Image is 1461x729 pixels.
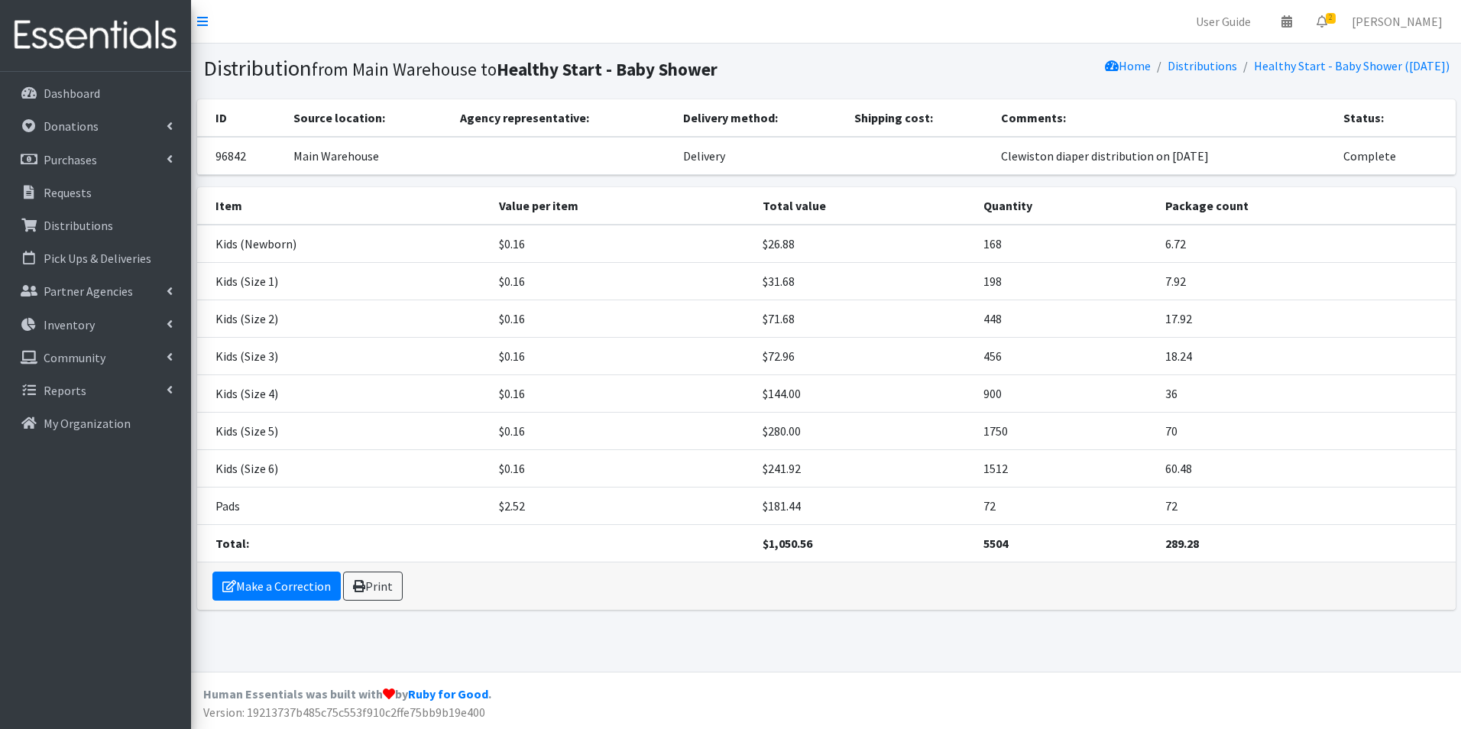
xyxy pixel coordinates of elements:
td: Kids (Size 4) [197,374,490,412]
td: Kids (Size 1) [197,262,490,300]
p: Distributions [44,218,113,233]
p: Pick Ups & Deliveries [44,251,151,266]
a: Distributions [6,210,185,241]
td: 72 [1156,487,1456,524]
a: [PERSON_NAME] [1340,6,1455,37]
td: $71.68 [753,300,974,337]
p: Dashboard [44,86,100,101]
td: $144.00 [753,374,974,412]
td: 6.72 [1156,225,1456,263]
span: 2 [1326,13,1336,24]
a: Purchases [6,144,185,175]
td: 900 [974,374,1156,412]
th: Agency representative: [451,99,674,137]
strong: 289.28 [1165,536,1199,551]
strong: Human Essentials was built with by . [203,686,491,701]
td: 456 [974,337,1156,374]
th: Comments: [992,99,1334,137]
strong: Total: [215,536,249,551]
td: $0.16 [490,449,754,487]
a: Inventory [6,309,185,340]
a: Donations [6,111,185,141]
a: Home [1105,58,1151,73]
a: Community [6,342,185,373]
span: Version: 19213737b485c75c553f910c2ffe75bb9b19e400 [203,705,485,720]
td: 36 [1156,374,1456,412]
td: Kids (Newborn) [197,225,490,263]
a: Ruby for Good [408,686,488,701]
td: 1750 [974,412,1156,449]
th: Item [197,187,490,225]
a: Print [343,572,403,601]
p: Purchases [44,152,97,167]
td: 198 [974,262,1156,300]
strong: $1,050.56 [763,536,812,551]
td: 7.92 [1156,262,1456,300]
th: ID [197,99,285,137]
a: My Organization [6,408,185,439]
td: Kids (Size 6) [197,449,490,487]
a: Make a Correction [212,572,341,601]
td: $0.16 [490,225,754,263]
td: 18.24 [1156,337,1456,374]
p: Partner Agencies [44,283,133,299]
td: $72.96 [753,337,974,374]
td: Clewiston diaper distribution on [DATE] [992,137,1334,175]
a: Healthy Start - Baby Shower ([DATE]) [1254,58,1450,73]
td: Kids (Size 2) [197,300,490,337]
img: HumanEssentials [6,10,185,61]
p: My Organization [44,416,131,431]
td: $181.44 [753,487,974,524]
td: 96842 [197,137,285,175]
p: Reports [44,383,86,398]
th: Total value [753,187,974,225]
td: $0.16 [490,337,754,374]
b: Healthy Start - Baby Shower [497,58,718,80]
td: 168 [974,225,1156,263]
a: 2 [1304,6,1340,37]
strong: 5504 [983,536,1008,551]
p: Inventory [44,317,95,332]
small: from Main Warehouse to [312,58,718,80]
a: Dashboard [6,78,185,109]
h1: Distribution [203,55,821,82]
td: $26.88 [753,225,974,263]
p: Requests [44,185,92,200]
td: $280.00 [753,412,974,449]
a: User Guide [1184,6,1263,37]
td: 72 [974,487,1156,524]
a: Partner Agencies [6,276,185,306]
td: $0.16 [490,412,754,449]
a: Pick Ups & Deliveries [6,243,185,274]
th: Delivery method: [674,99,845,137]
th: Package count [1156,187,1456,225]
td: $0.16 [490,262,754,300]
td: Kids (Size 5) [197,412,490,449]
td: $241.92 [753,449,974,487]
td: Kids (Size 3) [197,337,490,374]
td: 70 [1156,412,1456,449]
td: Delivery [674,137,845,175]
a: Distributions [1168,58,1237,73]
td: $0.16 [490,374,754,412]
th: Shipping cost: [845,99,992,137]
td: $0.16 [490,300,754,337]
td: Main Warehouse [284,137,451,175]
th: Status: [1334,99,1456,137]
td: $2.52 [490,487,754,524]
td: $31.68 [753,262,974,300]
th: Source location: [284,99,451,137]
th: Value per item [490,187,754,225]
td: 60.48 [1156,449,1456,487]
a: Requests [6,177,185,208]
a: Reports [6,375,185,406]
td: Complete [1334,137,1456,175]
th: Quantity [974,187,1156,225]
p: Donations [44,118,99,134]
td: 1512 [974,449,1156,487]
p: Community [44,350,105,365]
td: Pads [197,487,490,524]
td: 17.92 [1156,300,1456,337]
td: 448 [974,300,1156,337]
